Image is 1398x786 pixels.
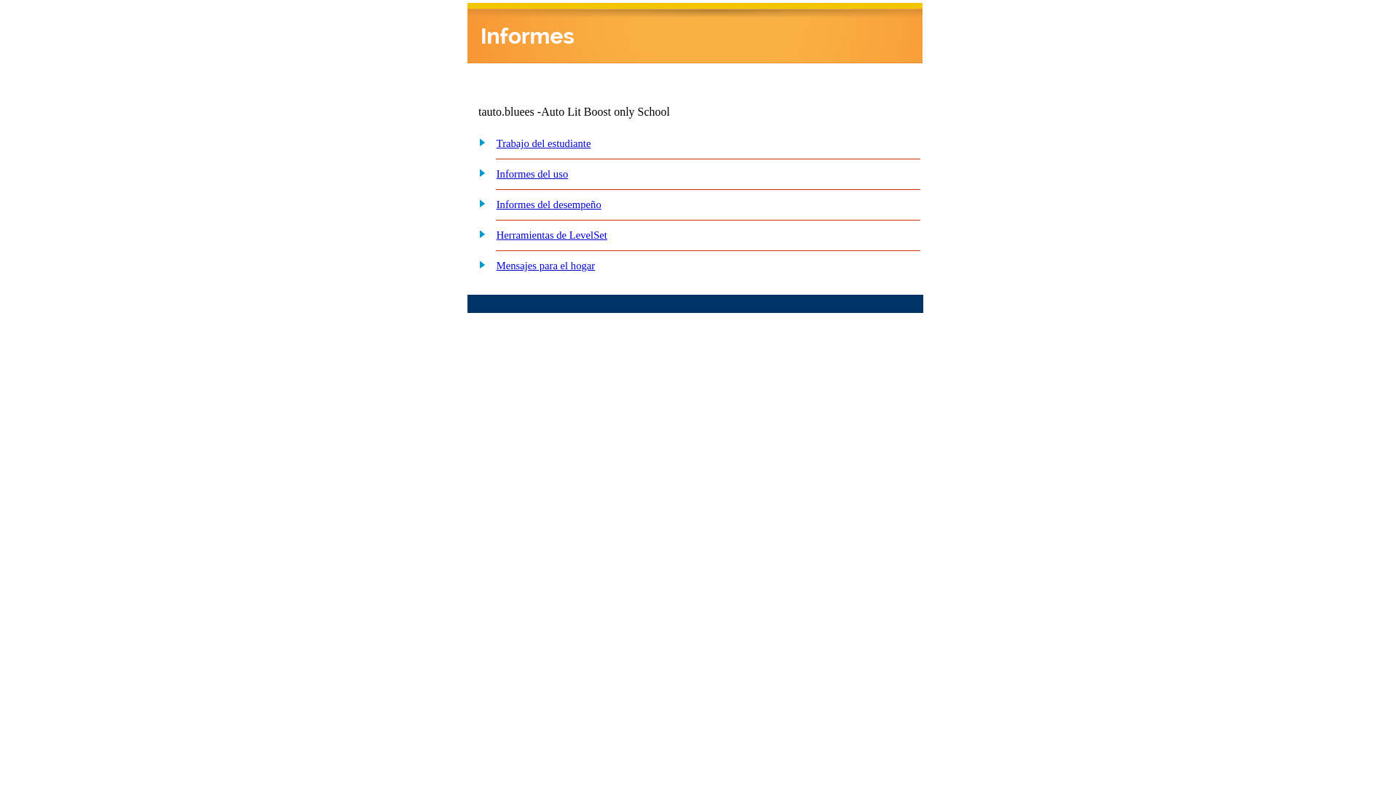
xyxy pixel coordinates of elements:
nobr: Auto Lit Boost only School [541,106,670,118]
img: plus.gif [471,258,486,271]
a: Herramientas de LevelSet [497,229,607,241]
a: Informes del uso [497,168,569,180]
a: Trabajo del estudiante [497,138,591,149]
img: plus.gif [471,227,486,240]
img: plus.gif [471,166,486,179]
a: Informes del desempeño [497,199,601,210]
img: plus.gif [471,196,486,210]
img: plus.gif [471,135,486,148]
td: tauto.bluees - [478,106,746,119]
a: Mensajes para el hogar [497,260,596,271]
img: header [467,3,923,63]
